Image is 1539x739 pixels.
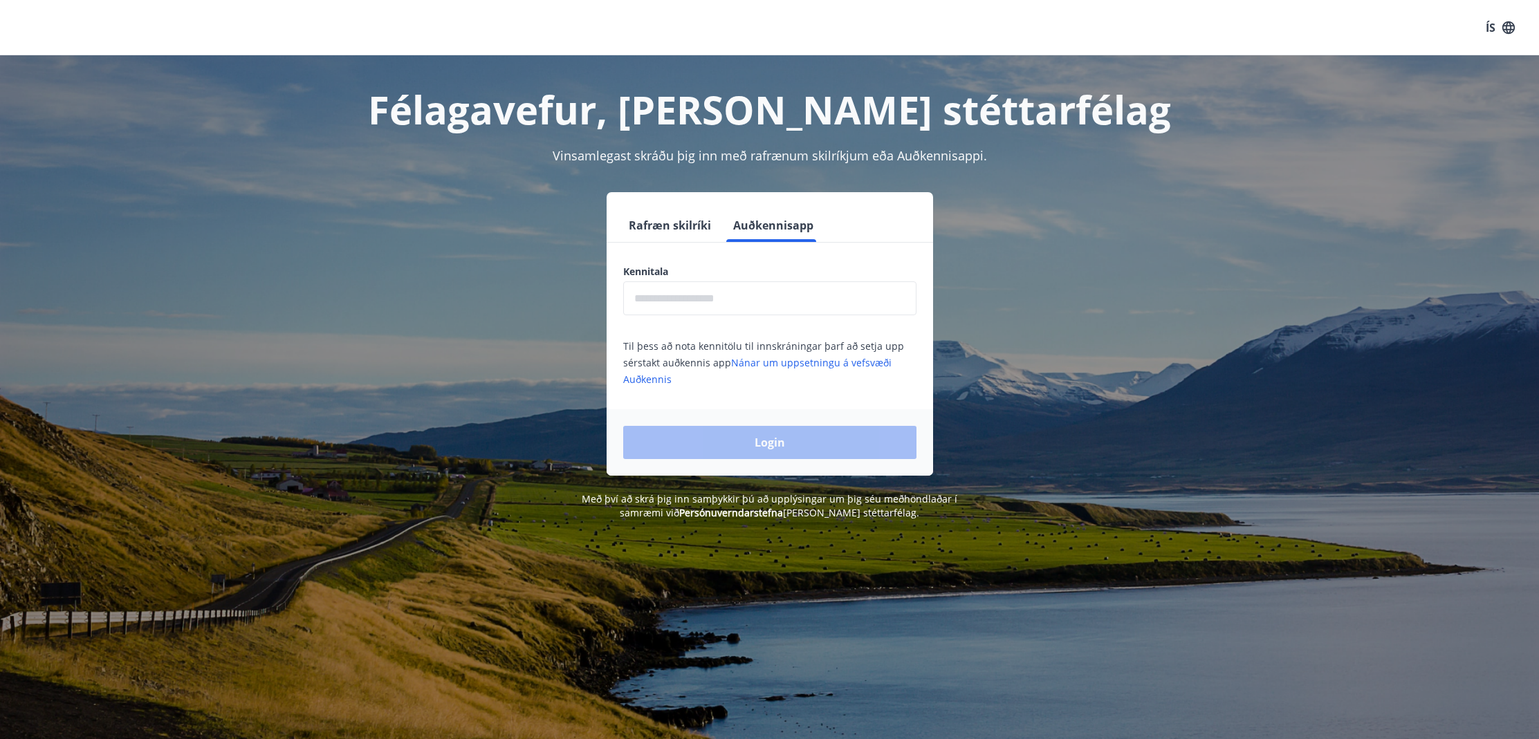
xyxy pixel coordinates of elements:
[553,147,987,164] span: Vinsamlegast skráðu þig inn með rafrænum skilríkjum eða Auðkennisappi.
[623,265,916,279] label: Kennitala
[623,356,892,386] a: Nánar um uppsetningu á vefsvæði Auðkennis
[1478,15,1522,40] button: ÍS
[623,209,717,242] button: Rafræn skilríki
[679,506,783,519] a: Persónuverndarstefna
[728,209,819,242] button: Auðkennisapp
[623,339,904,386] span: Til þess að nota kennitölu til innskráningar þarf að setja upp sérstakt auðkennis app
[582,492,957,519] span: Með því að skrá þig inn samþykkir þú að upplýsingar um þig séu meðhöndlaðar í samræmi við [PERSON...
[288,83,1251,135] h1: Félagavefur, [PERSON_NAME] stéttarfélag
